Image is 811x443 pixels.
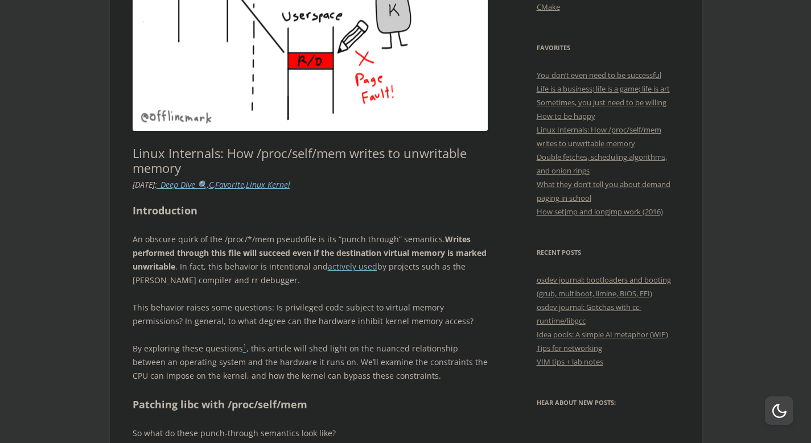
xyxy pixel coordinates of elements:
[243,343,246,354] a: 1
[537,70,661,80] a: You don’t even need to be successful
[537,246,679,259] h3: Recent Posts
[133,179,155,190] time: [DATE]
[209,179,213,190] a: C
[537,41,679,55] h3: Favorites
[133,396,488,413] h2: Patching libc with /proc/self/mem
[328,261,377,272] a: actively used
[157,179,207,190] a: _Deep Dive 🔍
[133,427,488,440] p: So what do these punch-through semantics look like?
[246,179,290,190] a: Linux Kernel
[537,84,670,94] a: Life is a business; life is a game; life is art
[215,179,244,190] a: Favorite
[537,357,603,367] a: VIM tips + lab notes
[537,206,663,217] a: How setjmp and longjmp work (2016)
[537,179,670,203] a: What they don’t tell you about demand paging in school
[133,301,488,328] p: This behavior raises some questions: Is privileged code subject to virtual memory permissions? In...
[133,202,488,219] h2: Introduction
[537,396,679,409] h3: Hear about new posts:
[133,234,487,272] strong: Writes performed through this file will succeed even if the destination virtual memory is marked ...
[537,97,666,107] a: Sometimes, you just need to be willing
[133,146,488,176] h1: Linux Internals: How /proc/self/mem writes to unwritable memory
[537,343,602,353] a: Tips for networking
[133,233,488,287] p: An obscure quirk of the /proc/*/mem pseudofile is its “punch through” semantics. . In fact, this ...
[133,342,488,383] p: By exploring these questions , this article will shed light on the nuanced relationship between a...
[537,329,668,340] a: Idea pools: A simple AI metaphor (WIP)
[243,342,246,350] sup: 1
[537,152,667,176] a: Double fetches, scheduling algorithms, and onion rings
[537,111,595,121] a: How to be happy
[133,179,290,190] i: : , , ,
[537,275,671,299] a: osdev journal: bootloaders and booting (grub, multiboot, limine, BIOS, EFI)
[537,302,641,326] a: osdev journal: Gotchas with cc-runtime/libgcc
[537,125,661,148] a: Linux Internals: How /proc/self/mem writes to unwritable memory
